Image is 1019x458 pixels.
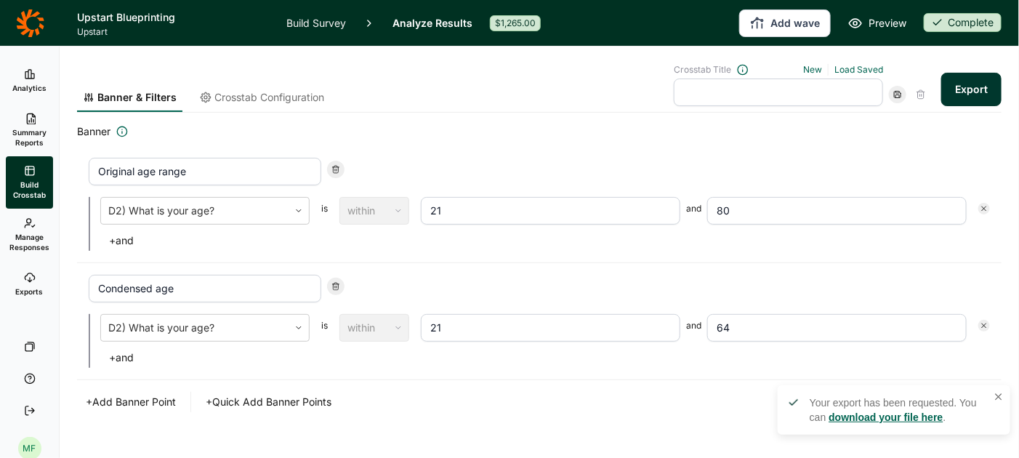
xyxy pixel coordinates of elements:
span: and [686,203,701,225]
a: Preview [848,15,906,32]
input: Banner point name... [89,158,321,185]
span: Crosstab Title [674,64,731,76]
div: Save Crosstab [889,86,906,103]
a: New [803,64,822,75]
div: Remove [327,278,345,295]
a: Manage Responses [6,209,53,261]
button: Complete [924,13,1002,33]
button: Add wave [739,9,831,37]
span: Manage Responses [9,232,49,252]
div: Complete [924,13,1002,32]
span: Exports [16,286,44,297]
span: and [686,320,701,342]
span: Build Crosstab [12,180,47,200]
a: Summary Reports [6,104,53,156]
span: Summary Reports [12,127,47,148]
span: Crosstab Configuration [214,90,324,105]
div: Your export has been requested. You can . [810,395,988,425]
button: +Add Banner Point [77,392,185,412]
span: Preview [869,15,906,32]
div: Remove [978,203,990,214]
a: Load Saved [834,64,883,75]
button: +and [100,230,142,251]
span: Upstart [77,26,269,38]
span: Analytics [12,83,47,93]
span: is [321,203,328,225]
a: Exports [6,261,53,308]
a: download your file here [829,411,943,423]
div: Remove [978,320,990,332]
a: Analytics [6,57,53,104]
span: Banner [77,123,110,140]
span: is [321,320,328,342]
div: Delete [912,86,930,103]
span: Banner & Filters [97,90,177,105]
div: Remove [327,161,345,178]
a: Build Crosstab [6,156,53,209]
button: +Quick Add Banner Points [197,392,340,412]
input: Banner point name... [89,275,321,302]
button: Export [941,73,1002,106]
button: +and [100,347,142,368]
div: $1,265.00 [490,15,541,31]
h1: Upstart Blueprinting [77,9,269,26]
